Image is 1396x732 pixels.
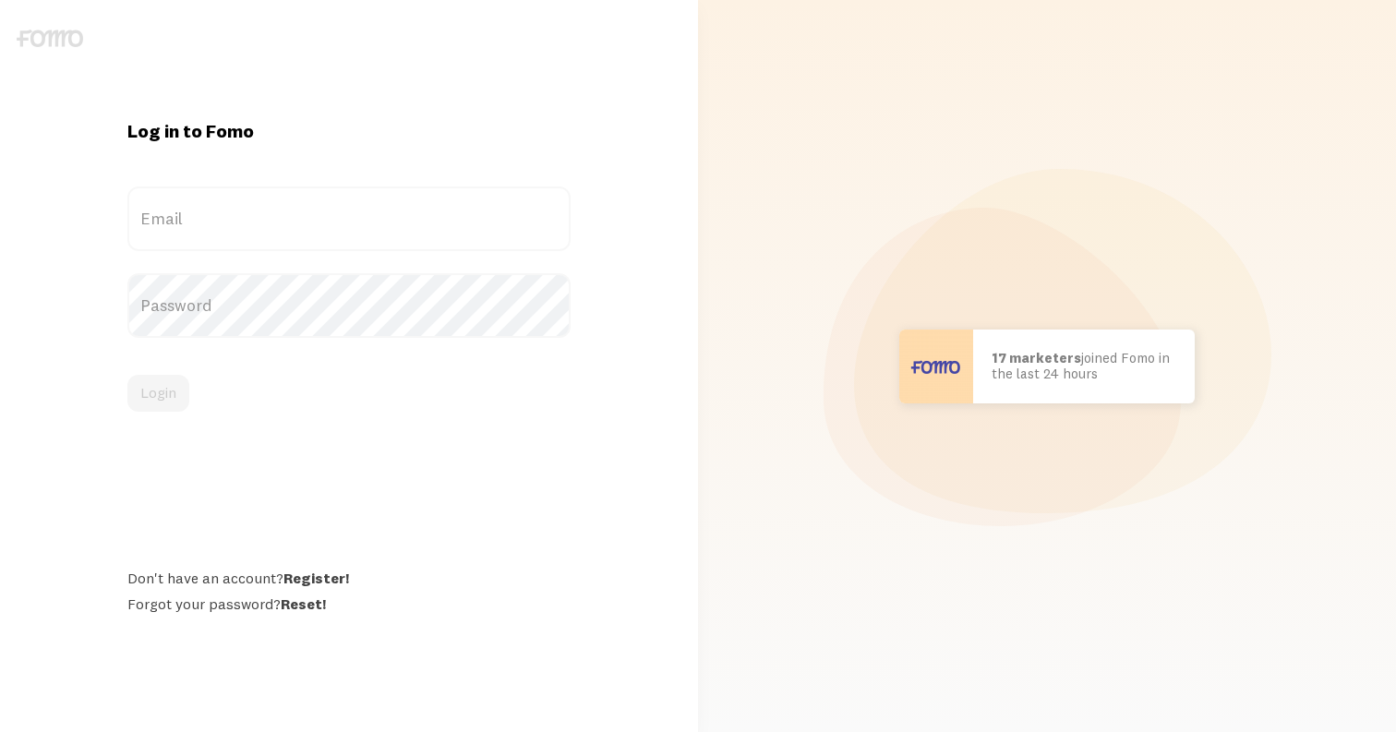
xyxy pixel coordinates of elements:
[899,330,973,403] img: User avatar
[283,569,349,587] a: Register!
[992,351,1176,381] p: joined Fomo in the last 24 hours
[127,594,571,613] div: Forgot your password?
[281,594,326,613] a: Reset!
[127,273,571,338] label: Password
[127,119,571,143] h1: Log in to Fomo
[127,569,571,587] div: Don't have an account?
[127,186,571,251] label: Email
[17,30,83,47] img: fomo-logo-gray-b99e0e8ada9f9040e2984d0d95b3b12da0074ffd48d1e5cb62ac37fc77b0b268.svg
[992,349,1081,366] b: 17 marketers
